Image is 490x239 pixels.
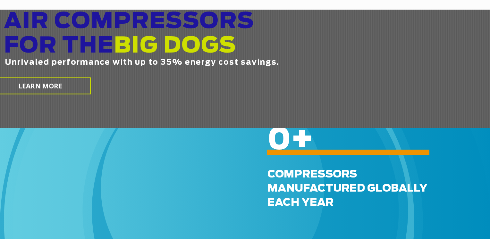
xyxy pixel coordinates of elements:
span: BIG DOGS [114,35,236,57]
span: LEARN MORE [18,81,63,91]
span: 0 [267,126,291,155]
h2: AIR COMPRESSORS FOR THE [4,10,404,87]
h6: + [267,136,490,144]
span: Unrivaled performance with up to 35% energy cost savings. [5,59,279,66]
